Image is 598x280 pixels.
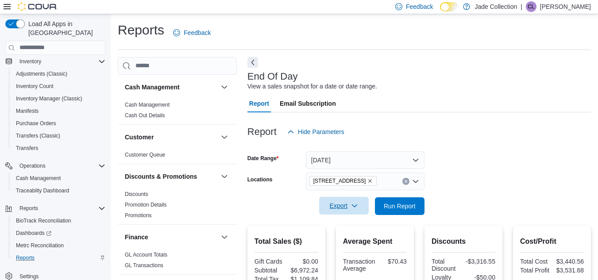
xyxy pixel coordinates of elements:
[520,258,550,265] div: Total Cost
[298,127,344,136] span: Hide Parameters
[9,105,109,117] button: Manifests
[12,228,55,238] a: Dashboards
[125,112,165,119] a: Cash Out Details
[528,1,534,12] span: CL
[406,2,433,11] span: Feedback
[125,212,152,219] span: Promotions
[118,249,237,274] div: Finance
[118,150,237,164] div: Customer
[280,95,336,112] span: Email Subscription
[9,68,109,80] button: Adjustments (Classic)
[12,130,64,141] a: Transfers (Classic)
[384,202,416,211] span: Run Report
[554,258,584,265] div: $3,440.56
[19,273,39,280] span: Settings
[313,176,366,185] span: [STREET_ADDRESS]
[16,107,39,115] span: Manifests
[526,1,536,12] div: Claudia Laney
[125,83,217,92] button: Cash Management
[16,70,67,77] span: Adjustments (Classic)
[16,161,105,171] span: Operations
[12,106,42,116] a: Manifests
[475,1,517,12] p: Jade Collection
[247,57,258,68] button: Next
[125,151,165,158] span: Customer Queue
[520,267,550,274] div: Total Profit
[12,69,105,79] span: Adjustments (Classic)
[12,253,38,263] a: Reports
[16,145,38,152] span: Transfers
[25,19,105,37] span: Load All Apps in [GEOGRAPHIC_DATA]
[284,123,348,141] button: Hide Parameters
[16,175,61,182] span: Cash Management
[9,215,109,227] button: BioTrack Reconciliation
[219,132,230,142] button: Customer
[16,217,71,224] span: BioTrack Reconciliation
[255,236,318,247] h2: Total Sales ($)
[9,227,109,239] a: Dashboards
[16,95,82,102] span: Inventory Manager (Classic)
[12,81,105,92] span: Inventory Count
[309,176,377,186] span: 1098 East Main St.
[125,152,165,158] a: Customer Queue
[125,252,167,258] a: GL Account Totals
[19,162,46,169] span: Operations
[402,178,409,185] button: Clear input
[324,197,363,215] span: Export
[219,232,230,242] button: Finance
[465,258,495,265] div: -$3,316.55
[2,202,109,215] button: Reports
[184,28,211,37] span: Feedback
[219,171,230,182] button: Discounts & Promotions
[12,253,105,263] span: Reports
[125,262,163,269] span: GL Transactions
[255,267,285,274] div: Subtotal
[9,130,109,142] button: Transfers (Classic)
[118,100,237,124] div: Cash Management
[118,189,237,224] div: Discounts & Promotions
[170,24,214,42] a: Feedback
[125,233,217,242] button: Finance
[12,173,105,184] span: Cash Management
[12,185,73,196] a: Traceabilty Dashboard
[288,267,318,274] div: $6,972.24
[247,82,377,91] div: View a sales snapshot for a date or date range.
[2,160,109,172] button: Operations
[9,184,109,197] button: Traceabilty Dashboard
[12,240,67,251] a: Metrc Reconciliation
[9,80,109,92] button: Inventory Count
[249,95,269,112] span: Report
[343,258,375,272] div: Transaction Average
[125,251,167,258] span: GL Account Totals
[247,127,277,137] h3: Report
[9,117,109,130] button: Purchase Orders
[16,161,49,171] button: Operations
[12,93,105,104] span: Inventory Manager (Classic)
[520,236,584,247] h2: Cost/Profit
[2,55,109,68] button: Inventory
[12,106,105,116] span: Manifests
[125,201,167,208] span: Promotion Details
[247,71,298,82] h3: End Of Day
[125,202,167,208] a: Promotion Details
[521,1,522,12] p: |
[12,118,105,129] span: Purchase Orders
[16,56,45,67] button: Inventory
[125,212,152,219] a: Promotions
[288,258,318,265] div: $0.00
[16,56,105,67] span: Inventory
[125,233,148,242] h3: Finance
[219,82,230,92] button: Cash Management
[255,258,285,265] div: Gift Cards
[540,1,591,12] p: [PERSON_NAME]
[306,151,424,169] button: [DATE]
[19,58,41,65] span: Inventory
[125,112,165,119] span: Cash Out Details
[12,143,42,153] a: Transfers
[125,191,148,197] a: Discounts
[125,133,217,142] button: Customer
[125,101,170,108] span: Cash Management
[9,172,109,184] button: Cash Management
